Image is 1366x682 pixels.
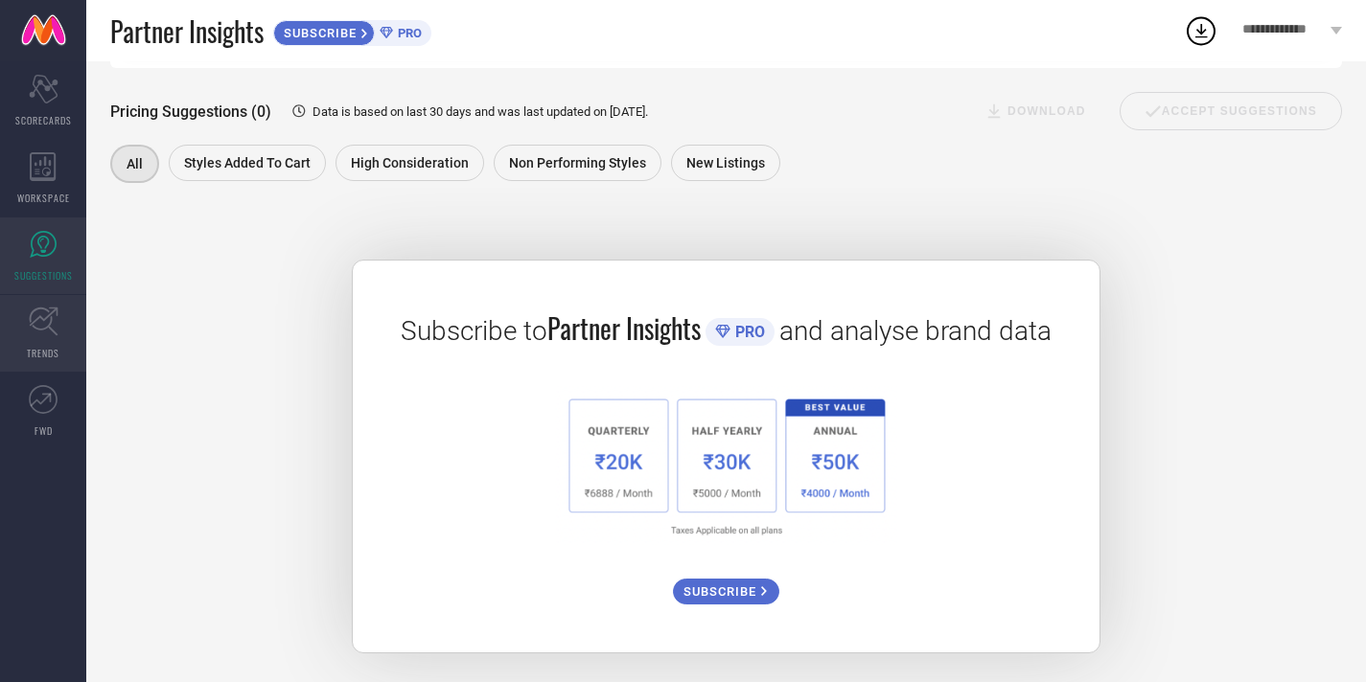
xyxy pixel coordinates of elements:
[273,15,431,46] a: SUBSCRIBEPRO
[686,155,765,170] span: New Listings
[730,323,765,341] span: PRO
[184,155,311,170] span: Styles Added To Cart
[110,11,264,51] span: Partner Insights
[15,113,72,127] span: SCORECARDS
[1120,92,1342,130] div: Accept Suggestions
[673,564,779,604] a: SUBSCRIBE
[110,102,271,121] span: Pricing Suggestions (0)
[17,191,70,205] span: WORKSPACE
[127,156,143,171] span: All
[14,268,73,283] span: SUGGESTIONS
[35,423,53,438] span: FWD
[779,315,1052,347] span: and analyse brand data
[683,584,761,599] span: SUBSCRIBE
[401,315,547,347] span: Subscribe to
[509,155,646,170] span: Non Performing Styles
[27,346,59,360] span: TRENDS
[547,308,701,348] span: Partner Insights
[555,386,896,545] img: 1a6fb96cb29458d7132d4e38d36bc9c7.png
[1184,13,1218,48] div: Open download list
[351,155,469,170] span: High Consideration
[274,26,361,40] span: SUBSCRIBE
[313,104,648,119] span: Data is based on last 30 days and was last updated on [DATE] .
[393,26,422,40] span: PRO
